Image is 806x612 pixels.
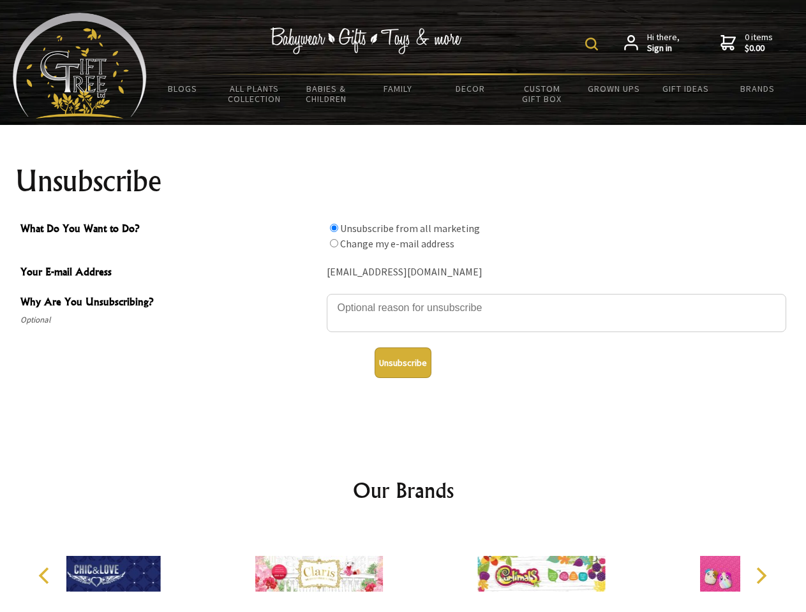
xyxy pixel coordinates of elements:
button: Previous [32,562,60,590]
a: 0 items$0.00 [720,32,773,54]
a: Hi there,Sign in [624,32,680,54]
button: Next [747,562,775,590]
span: Why Are You Unsubscribing? [20,294,320,312]
div: [EMAIL_ADDRESS][DOMAIN_NAME] [327,263,786,282]
input: What Do You Want to Do? [330,239,338,247]
a: All Plants Collection [219,75,291,112]
span: Hi there, [647,32,680,54]
img: Babyware - Gifts - Toys and more... [13,13,147,119]
img: Babywear - Gifts - Toys & more [271,27,462,54]
a: Brands [722,75,794,102]
strong: $0.00 [745,43,773,54]
h2: Our Brands [26,475,781,506]
a: Custom Gift Box [506,75,578,112]
a: Grown Ups [578,75,650,102]
a: Gift Ideas [650,75,722,102]
label: Change my e-mail address [340,237,454,250]
a: Babies & Children [290,75,362,112]
textarea: Why Are You Unsubscribing? [327,294,786,332]
label: Unsubscribe from all marketing [340,222,480,235]
span: Optional [20,312,320,328]
img: product search [585,38,598,50]
a: Family [362,75,435,102]
a: Decor [434,75,506,102]
span: What Do You Want to Do? [20,221,320,239]
h1: Unsubscribe [15,166,791,196]
strong: Sign in [647,43,680,54]
button: Unsubscribe [375,347,431,378]
span: 0 items [745,31,773,54]
input: What Do You Want to Do? [330,224,338,232]
a: BLOGS [147,75,219,102]
span: Your E-mail Address [20,264,320,282]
